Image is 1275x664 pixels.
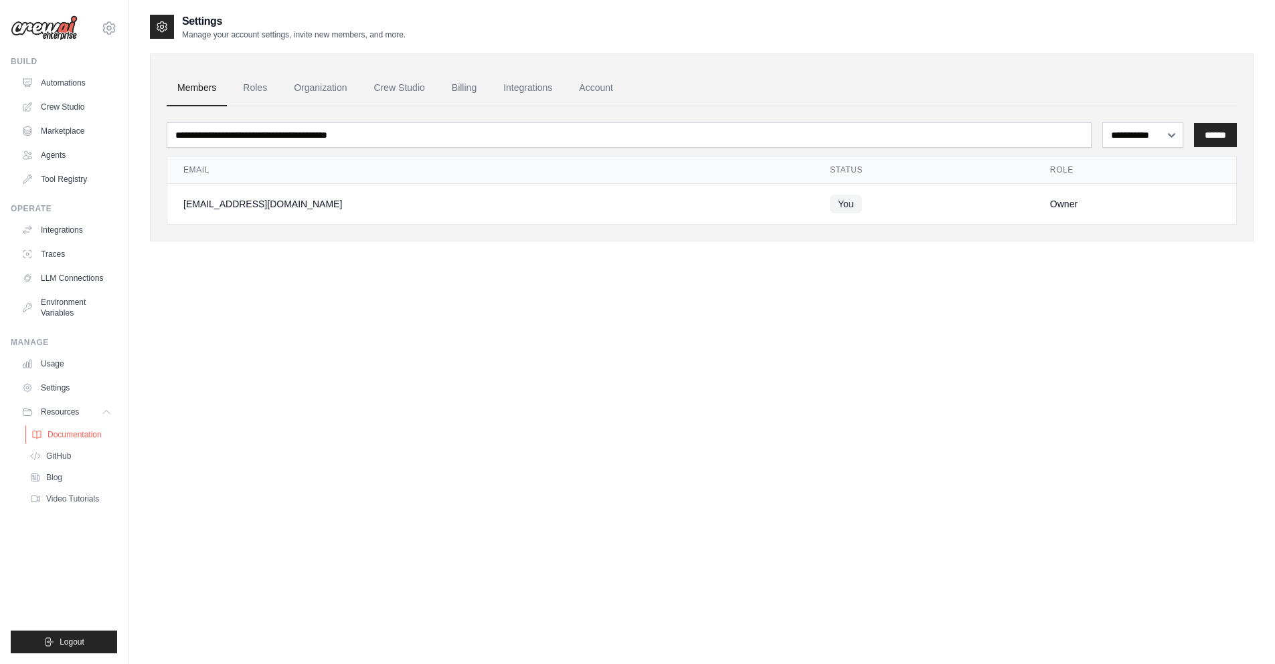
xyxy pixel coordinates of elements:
span: Blog [46,472,62,483]
div: Build [11,56,117,67]
a: Blog [24,468,117,487]
a: Environment Variables [16,292,117,324]
a: Crew Studio [16,96,117,118]
span: Documentation [48,429,102,440]
h2: Settings [182,13,406,29]
a: Documentation [25,425,118,444]
a: Video Tutorials [24,489,117,508]
th: Status [814,156,1034,184]
a: GitHub [24,447,117,465]
span: Resources [41,407,79,417]
a: Billing [441,70,487,106]
div: Manage [11,337,117,348]
span: Video Tutorials [46,493,99,504]
th: Email [167,156,814,184]
a: Usage [16,353,117,374]
a: Marketplace [16,120,117,142]
a: Automations [16,72,117,94]
a: Organization [283,70,357,106]
a: Crew Studio [363,70,436,106]
button: Logout [11,631,117,653]
div: Owner [1050,197,1220,211]
div: Operate [11,203,117,214]
a: Settings [16,377,117,399]
a: Integrations [493,70,563,106]
th: Role [1034,156,1236,184]
span: Logout [60,637,84,647]
a: Tool Registry [16,169,117,190]
a: Agents [16,144,117,166]
a: Roles [232,70,278,106]
p: Manage your account settings, invite new members, and more. [182,29,406,40]
img: Logo [11,15,78,41]
a: Account [568,70,624,106]
button: Resources [16,401,117,423]
a: Members [167,70,227,106]
span: You [830,195,862,213]
span: GitHub [46,451,71,461]
a: Integrations [16,219,117,241]
a: Traces [16,243,117,265]
div: [EMAIL_ADDRESS][DOMAIN_NAME] [183,197,798,211]
a: LLM Connections [16,267,117,289]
